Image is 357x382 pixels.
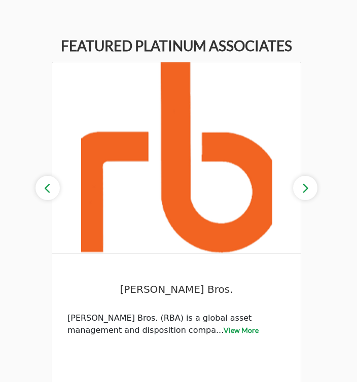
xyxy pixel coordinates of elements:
[67,282,285,297] span: [PERSON_NAME] Bros.
[61,37,292,55] h2: FEATURED PLATINUM ASSOCIATES
[67,274,285,304] span: Ritchie Bros.
[52,62,301,253] img: Ritchie Bros.
[67,312,285,336] p: [PERSON_NAME] Bros. (RBA) is a global asset management and disposition compa...
[67,274,285,304] a: [PERSON_NAME] Bros.
[224,326,259,334] a: View More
